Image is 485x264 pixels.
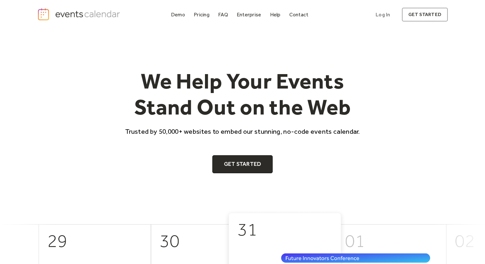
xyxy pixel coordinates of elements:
a: Get Started [212,155,273,173]
a: Help [268,10,283,19]
a: Demo [168,10,188,19]
div: Enterprise [237,13,261,16]
a: Log In [369,8,396,21]
div: Demo [171,13,185,16]
div: Contact [289,13,309,16]
a: Contact [287,10,311,19]
a: Enterprise [234,10,264,19]
div: FAQ [218,13,228,16]
div: Pricing [194,13,209,16]
p: Trusted by 50,000+ websites to embed our stunning, no-code events calendar. [119,127,366,136]
h1: We Help Your Events Stand Out on the Web [119,68,366,120]
a: FAQ [216,10,231,19]
a: Pricing [191,10,212,19]
div: Help [270,13,281,16]
a: get started [402,8,448,21]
